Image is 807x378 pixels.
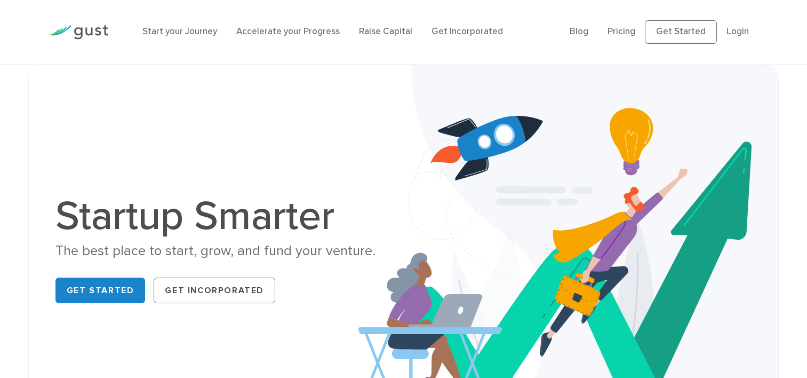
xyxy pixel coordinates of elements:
a: Start your Journey [142,26,217,37]
a: Pricing [608,26,635,37]
a: Blog [570,26,588,37]
div: The best place to start, grow, and fund your venture. [55,242,396,261]
a: Get Incorporated [432,26,503,37]
a: Get Started [645,20,717,44]
a: Login [726,26,749,37]
a: Raise Capital [359,26,412,37]
a: Get Started [55,278,146,303]
a: Get Incorporated [154,278,275,303]
img: Gust Logo [49,25,108,40]
h1: Startup Smarter [55,196,396,237]
a: Accelerate your Progress [236,26,340,37]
